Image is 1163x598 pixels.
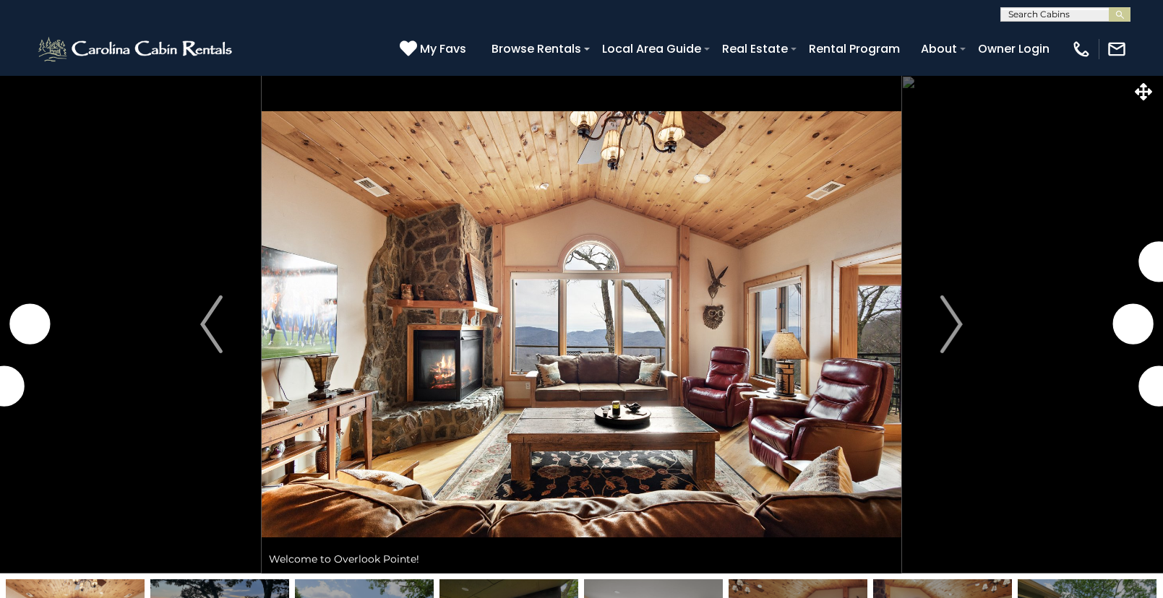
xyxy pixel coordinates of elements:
[36,35,236,64] img: White-1-2.png
[940,295,962,353] img: arrow
[161,75,262,573] button: Previous
[200,295,222,353] img: arrow
[1071,39,1091,59] img: phone-regular-white.png
[901,75,1002,573] button: Next
[400,40,470,58] a: My Favs
[484,36,588,61] a: Browse Rentals
[262,545,901,573] div: Welcome to Overlook Pointe!
[914,36,964,61] a: About
[715,36,795,61] a: Real Estate
[802,36,907,61] a: Rental Program
[971,36,1057,61] a: Owner Login
[1107,39,1127,59] img: mail-regular-white.png
[595,36,708,61] a: Local Area Guide
[420,40,466,58] span: My Favs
